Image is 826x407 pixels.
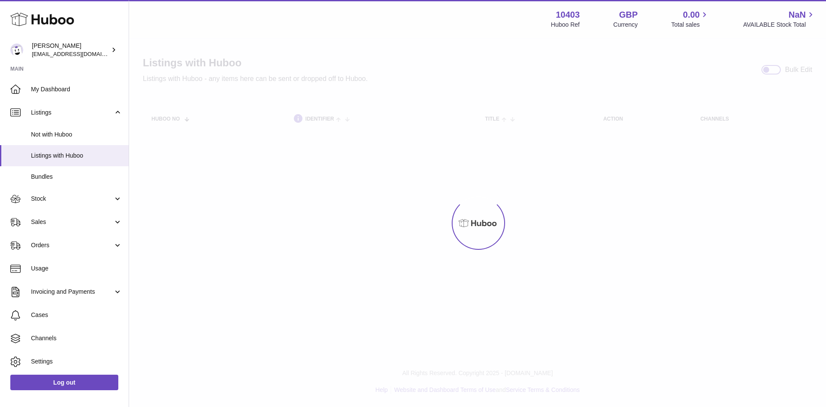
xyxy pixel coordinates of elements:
span: Total sales [671,21,709,29]
div: Huboo Ref [551,21,580,29]
span: Usage [31,264,122,273]
span: Listings [31,109,113,117]
span: Cases [31,311,122,319]
span: Invoicing and Payments [31,288,113,296]
div: Currency [613,21,638,29]
span: Channels [31,334,122,342]
img: internalAdmin-10403@internal.huboo.com [10,43,23,56]
span: Bundles [31,173,122,181]
span: AVAILABLE Stock Total [743,21,816,29]
a: 0.00 Total sales [671,9,709,29]
span: My Dashboard [31,85,122,93]
span: [EMAIL_ADDRESS][DOMAIN_NAME] [32,50,126,57]
span: NaN [789,9,806,21]
span: 0.00 [683,9,700,21]
span: Orders [31,241,113,249]
a: NaN AVAILABLE Stock Total [743,9,816,29]
strong: GBP [619,9,638,21]
span: Settings [31,357,122,366]
strong: 10403 [556,9,580,21]
a: Log out [10,375,118,390]
span: Not with Huboo [31,130,122,139]
span: Stock [31,195,113,203]
span: Sales [31,218,113,226]
span: Listings with Huboo [31,152,122,160]
div: [PERSON_NAME] [32,42,109,58]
